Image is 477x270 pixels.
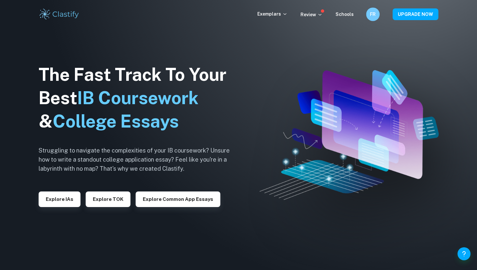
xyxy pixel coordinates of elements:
[77,88,199,108] span: IB Coursework
[260,70,439,200] img: Clastify hero
[39,191,80,207] button: Explore IAs
[393,8,438,20] button: UPGRADE NOW
[257,10,287,18] p: Exemplars
[336,12,354,17] a: Schools
[136,191,220,207] button: Explore Common App essays
[39,146,240,173] h6: Struggling to navigate the complexities of your IB coursework? Unsure how to write a standout col...
[53,111,179,131] span: College Essays
[300,11,323,18] p: Review
[366,7,380,21] button: FR
[369,11,377,18] h6: FR
[136,196,220,202] a: Explore Common App essays
[458,247,471,260] button: Help and Feedback
[86,191,130,207] button: Explore TOK
[86,196,130,202] a: Explore TOK
[39,196,80,202] a: Explore IAs
[39,8,80,21] img: Clastify logo
[39,63,240,133] h1: The Fast Track To Your Best &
